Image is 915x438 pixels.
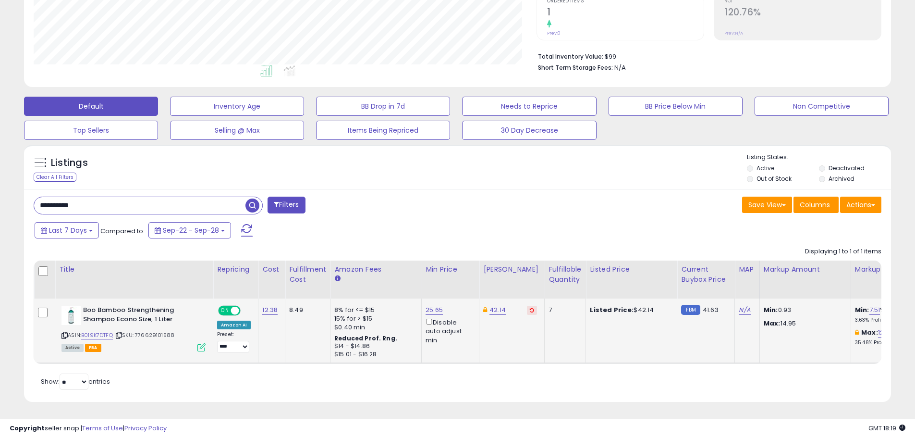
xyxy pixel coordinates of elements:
[739,264,755,275] div: MAP
[590,306,670,314] div: $42.14
[426,264,475,275] div: Min Price
[289,264,326,285] div: Fulfillment Cost
[764,319,843,328] p: 14.95
[217,264,254,275] div: Repricing
[334,275,340,283] small: Amazon Fees.
[217,321,251,329] div: Amazon AI
[148,222,231,238] button: Sep-22 - Sep-28
[764,306,843,314] p: 0.93
[793,197,839,213] button: Columns
[334,334,397,342] b: Reduced Prof. Rng.
[462,97,596,116] button: Needs to Reprice
[742,197,792,213] button: Save View
[61,306,81,325] img: 31REfZfcpUL._SL40_.jpg
[59,264,209,275] div: Title
[756,164,774,172] label: Active
[85,344,101,352] span: FBA
[868,424,905,433] span: 2025-10-6 18:19 GMT
[163,225,219,235] span: Sep-22 - Sep-28
[681,264,731,285] div: Current Buybox Price
[549,264,582,285] div: Fulfillable Quantity
[855,305,869,314] b: Min:
[681,305,700,315] small: FBM
[82,424,123,433] a: Terms of Use
[262,264,281,275] div: Cost
[483,264,540,275] div: [PERSON_NAME]
[549,306,578,314] div: 7
[538,50,874,62] li: $99
[334,264,417,275] div: Amazon Fees
[170,121,304,140] button: Selling @ Max
[829,164,865,172] label: Deactivated
[268,197,305,213] button: Filters
[840,197,881,213] button: Actions
[805,247,881,256] div: Displaying 1 to 1 of 1 items
[61,306,206,350] div: ASIN:
[590,264,673,275] div: Listed Price
[289,306,323,314] div: 8.49
[239,307,255,315] span: OFF
[755,97,889,116] button: Non Competitive
[34,173,76,182] div: Clear All Filters
[334,342,414,350] div: $14 - $14.86
[217,331,251,353] div: Preset:
[756,175,792,183] label: Out of Stock
[426,305,443,315] a: 25.65
[829,175,854,183] label: Archived
[35,222,99,238] button: Last 7 Days
[316,97,450,116] button: BB Drop in 7d
[764,305,778,314] strong: Min:
[739,305,750,315] a: N/A
[764,264,847,275] div: Markup Amount
[869,305,880,315] a: 7.51
[609,97,743,116] button: BB Price Below Min
[10,424,167,433] div: seller snap | |
[334,350,414,359] div: $15.01 - $16.28
[24,97,158,116] button: Default
[590,305,634,314] b: Listed Price:
[489,305,506,315] a: 42.14
[547,30,561,36] small: Prev: 0
[878,328,897,338] a: 120.76
[547,7,704,20] h2: 1
[170,97,304,116] button: Inventory Age
[219,307,231,315] span: ON
[861,328,878,337] b: Max:
[334,314,414,323] div: 15% for > $15
[724,30,743,36] small: Prev: N/A
[49,225,87,235] span: Last 7 Days
[747,153,891,162] p: Listing States:
[262,305,278,315] a: 12.38
[114,331,174,339] span: | SKU: 776629101588
[124,424,167,433] a: Privacy Policy
[100,226,145,236] span: Compared to:
[61,344,84,352] span: All listings currently available for purchase on Amazon
[614,63,626,72] span: N/A
[538,63,613,72] b: Short Term Storage Fees:
[764,319,781,328] strong: Max:
[334,306,414,314] div: 8% for <= $15
[426,317,472,345] div: Disable auto adjust min
[81,331,113,339] a: B019K7DTFQ
[316,121,450,140] button: Items Being Repriced
[462,121,596,140] button: 30 Day Decrease
[41,377,110,386] span: Show: entries
[83,306,200,326] b: Boo Bamboo Strengthening Shampoo Econo Size, 1 Liter
[538,52,603,61] b: Total Inventory Value:
[800,200,830,210] span: Columns
[724,7,881,20] h2: 120.76%
[24,121,158,140] button: Top Sellers
[703,305,719,314] span: 41.63
[51,156,88,170] h5: Listings
[334,323,414,332] div: $0.40 min
[10,424,45,433] strong: Copyright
